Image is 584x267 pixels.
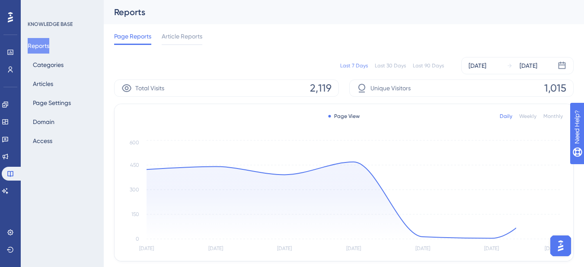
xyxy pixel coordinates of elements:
button: Access [28,133,57,149]
div: [DATE] [520,60,537,71]
tspan: 0 [136,236,139,242]
button: Categories [28,57,69,73]
button: Page Settings [28,95,76,111]
span: 1,015 [544,81,566,95]
iframe: UserGuiding AI Assistant Launcher [548,233,574,259]
div: Weekly [519,113,536,120]
button: Reports [28,38,49,54]
div: Monthly [543,113,563,120]
button: Domain [28,114,60,130]
span: 2,119 [310,81,332,95]
span: Article Reports [162,31,202,41]
tspan: [DATE] [346,245,361,251]
tspan: [DATE] [415,245,430,251]
div: Daily [500,113,512,120]
button: Articles [28,76,58,92]
div: KNOWLEDGE BASE [28,21,73,28]
div: Last 30 Days [375,62,406,69]
tspan: [DATE] [484,245,499,251]
tspan: [DATE] [139,245,154,251]
div: [DATE] [469,60,486,71]
tspan: [DATE] [208,245,223,251]
span: Unique Visitors [370,83,411,93]
tspan: 600 [130,140,139,146]
tspan: [DATE] [277,245,292,251]
tspan: [DATE] [545,245,559,251]
tspan: 150 [131,211,139,217]
span: Need Help? [20,2,54,13]
tspan: 300 [130,187,139,193]
div: Reports [114,6,552,18]
div: Last 90 Days [413,62,444,69]
tspan: 450 [130,162,139,168]
span: Total Visits [135,83,164,93]
span: Page Reports [114,31,151,41]
div: Last 7 Days [340,62,368,69]
div: Page View [328,113,360,120]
